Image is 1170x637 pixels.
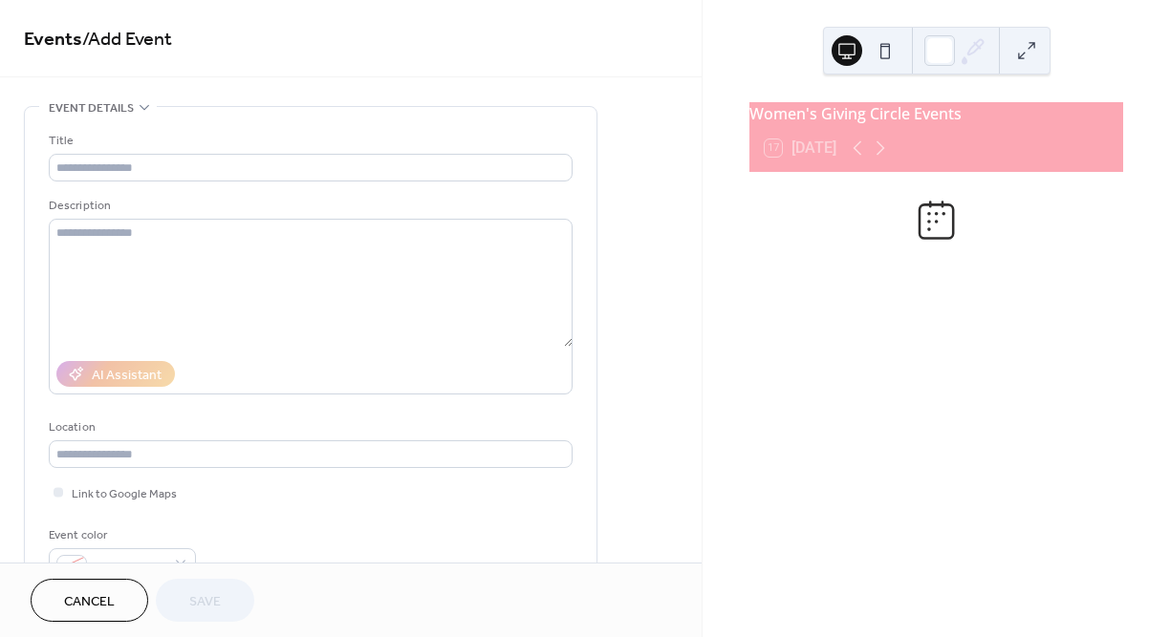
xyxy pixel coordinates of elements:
a: Events [24,21,82,58]
span: Event details [49,98,134,118]
div: Event color [49,525,192,545]
div: Description [49,196,569,216]
div: Location [49,417,569,437]
div: Women's Giving Circle Events [749,102,1123,125]
span: / Add Event [82,21,172,58]
span: Link to Google Maps [72,484,177,504]
span: Cancel [64,592,115,612]
button: Cancel [31,579,148,622]
div: Title [49,131,569,151]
